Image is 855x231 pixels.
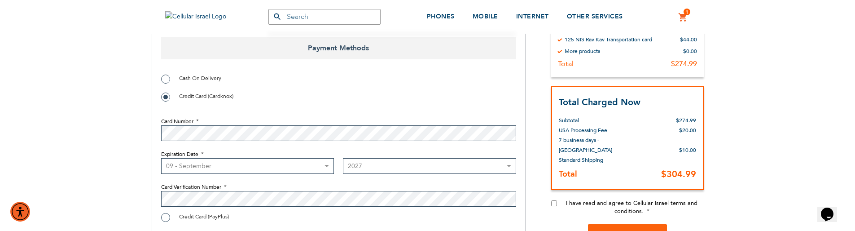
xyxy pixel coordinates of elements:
[161,118,193,125] span: Card Number
[559,169,577,180] strong: Total
[558,59,574,68] div: Total
[179,75,221,82] span: Cash On Delivery
[161,151,198,158] span: Expiration Date
[678,12,688,23] a: 1
[161,37,516,59] span: Payment Methods
[10,202,30,222] div: Accessibility Menu
[427,12,455,21] span: PHONES
[559,127,607,134] span: USA Processing Fee
[565,47,600,54] div: More products
[559,137,612,164] span: 7 business days - [GEOGRAPHIC_DATA] Standard Shipping
[680,36,697,43] div: $44.00
[559,109,629,125] th: Subtotal
[567,12,623,21] span: OTHER SERVICES
[679,127,696,134] span: $20.00
[683,47,697,54] div: $0.00
[179,93,233,100] span: Credit Card (Cardknox)
[165,11,250,22] img: Cellular Israel Logo
[817,195,846,222] iframe: chat widget
[566,199,697,215] span: I have read and agree to Cellular Israel terms and conditions.
[473,12,498,21] span: MOBILE
[661,168,696,180] span: $304.99
[161,183,221,191] span: Card Verification Number
[676,117,696,124] span: $274.99
[268,9,381,25] input: Search
[565,36,652,43] div: 125 NIS Rav Kav Transportation card
[516,12,549,21] span: INTERNET
[559,96,640,108] strong: Total Charged Now
[679,147,696,154] span: $10.00
[685,9,688,16] span: 1
[179,213,229,220] span: Credit Card (PayPlus)
[671,59,697,68] div: $274.99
